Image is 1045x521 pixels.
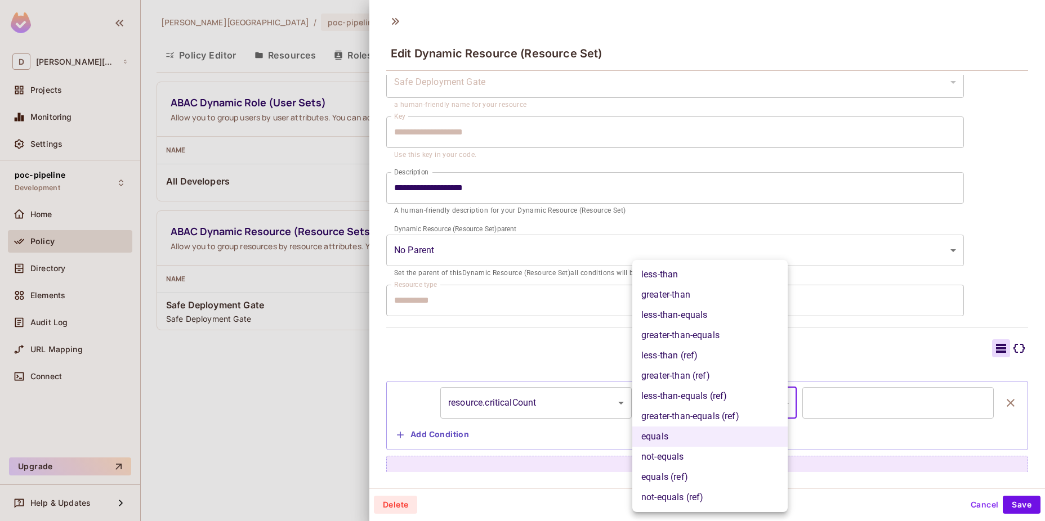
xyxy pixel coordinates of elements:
li: less-than [632,264,788,285]
li: greater-than-equals [632,325,788,345]
li: not-equals (ref) [632,487,788,507]
li: equals [632,426,788,447]
li: less-than-equals (ref) [632,386,788,406]
li: less-than-equals [632,305,788,325]
li: not-equals [632,447,788,467]
li: greater-than [632,285,788,305]
li: equals (ref) [632,467,788,487]
li: less-than (ref) [632,345,788,366]
li: greater-than (ref) [632,366,788,386]
li: greater-than-equals (ref) [632,406,788,426]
